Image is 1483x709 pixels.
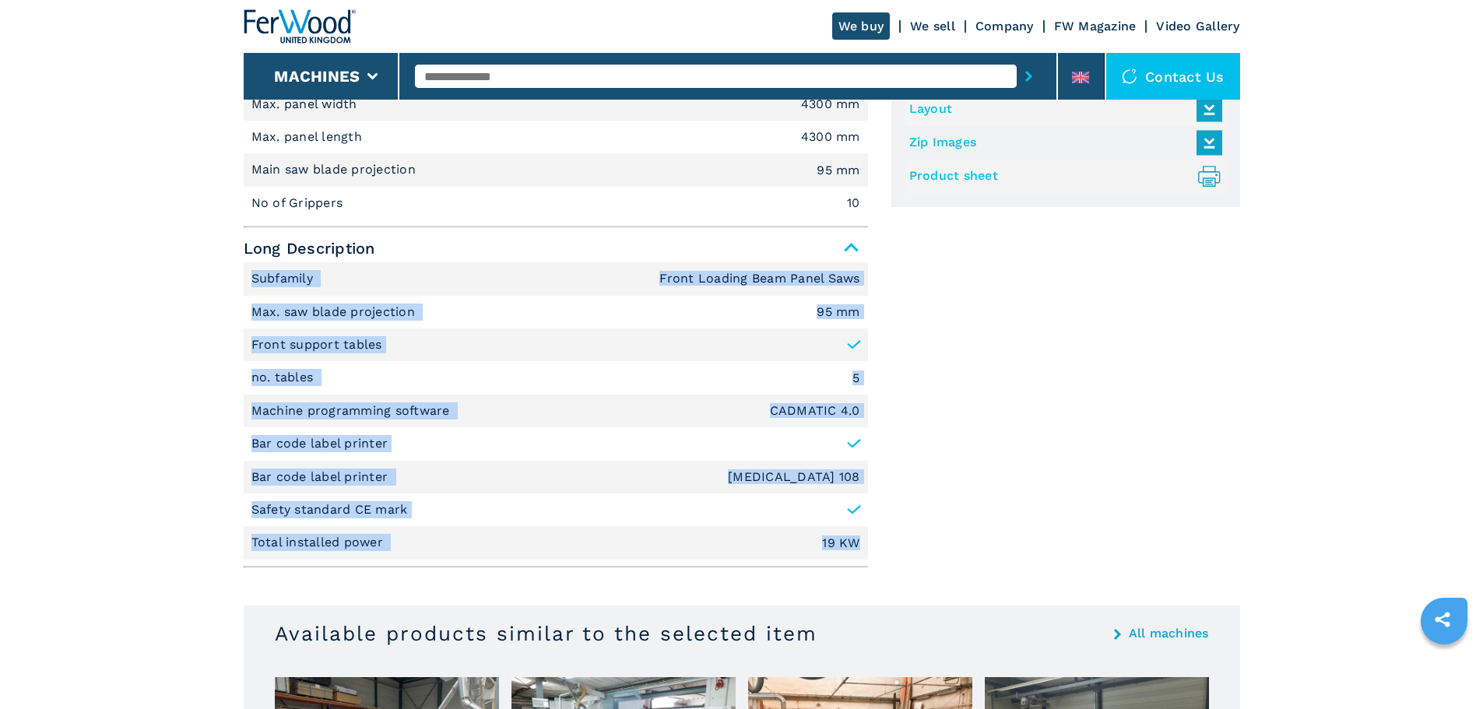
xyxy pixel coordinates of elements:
[909,163,1214,189] a: Product sheet
[728,471,860,483] em: [MEDICAL_DATA] 108
[1017,58,1041,94] button: submit-button
[801,131,860,143] em: 4300 mm
[251,161,420,178] p: Main saw blade projection
[251,469,392,486] p: Bar code label printer
[975,19,1034,33] a: Company
[251,369,318,386] p: no. tables
[251,402,454,419] p: Machine programming software
[251,195,347,212] p: No of Grippers
[251,304,420,321] p: Max. saw blade projection
[659,272,859,285] em: Front Loading Beam Panel Saws
[1054,19,1137,33] a: FW Magazine
[251,534,388,551] p: Total installed power
[275,621,817,646] h3: Available products similar to the selected item
[1122,68,1137,84] img: Contact us
[909,97,1214,122] a: Layout
[1106,53,1240,100] div: Contact us
[244,88,868,220] div: Short Description
[244,9,356,44] img: Ferwood
[1129,627,1209,640] a: All machines
[909,130,1214,156] a: Zip Images
[822,537,859,549] em: 19 KW
[251,435,388,452] p: Bar code label printer
[817,164,859,177] em: 95 mm
[244,262,868,560] div: Short Description
[251,336,382,353] p: Front support tables
[770,405,860,417] em: CADMATIC 4.0
[852,372,859,384] em: 5
[847,197,860,209] em: 10
[251,501,408,518] p: Safety standard CE mark
[817,306,859,318] em: 95 mm
[251,128,367,146] p: Max. panel length
[244,234,868,262] span: Long Description
[832,12,891,40] a: We buy
[251,270,318,287] p: Subfamily
[1423,600,1462,639] a: sharethis
[251,96,361,113] p: Max. panel width
[1156,19,1239,33] a: Video Gallery
[1417,639,1471,697] iframe: Chat
[274,67,360,86] button: Machines
[910,19,955,33] a: We sell
[801,98,860,111] em: 4300 mm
